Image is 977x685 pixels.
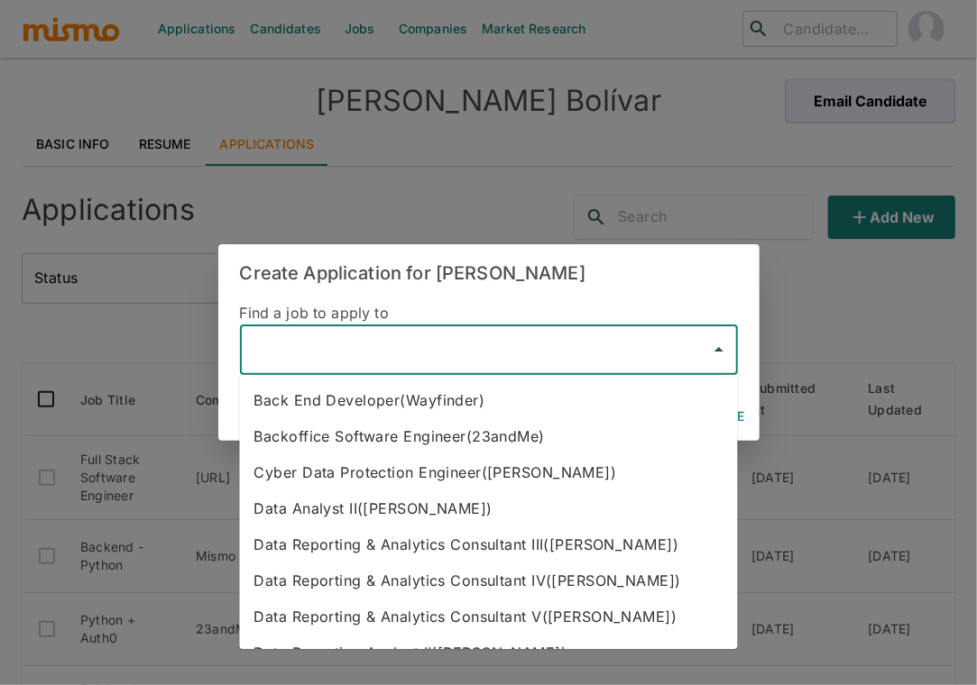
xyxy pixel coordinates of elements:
li: Cyber Data Protection Engineer([PERSON_NAME]) [240,454,738,490]
li: Data Reporting & Analytics Consultant IV([PERSON_NAME]) [240,562,738,598]
li: Data Reporting & Analytics Consultant III([PERSON_NAME]) [240,526,738,562]
li: Backoffice Software Engineer(23andMe) [240,418,738,454]
h2: Create Application for [PERSON_NAME] [218,244,760,302]
li: Back End Developer(Wayfinder) [240,382,738,418]
button: Close [706,337,732,362]
span: Find a job to apply to [240,304,389,322]
li: Data Analyst II([PERSON_NAME]) [240,490,738,526]
li: Data Reporting & Analytics Consultant V([PERSON_NAME]) [240,598,738,635]
li: Data Reporting Analyst II([PERSON_NAME]) [240,635,738,671]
